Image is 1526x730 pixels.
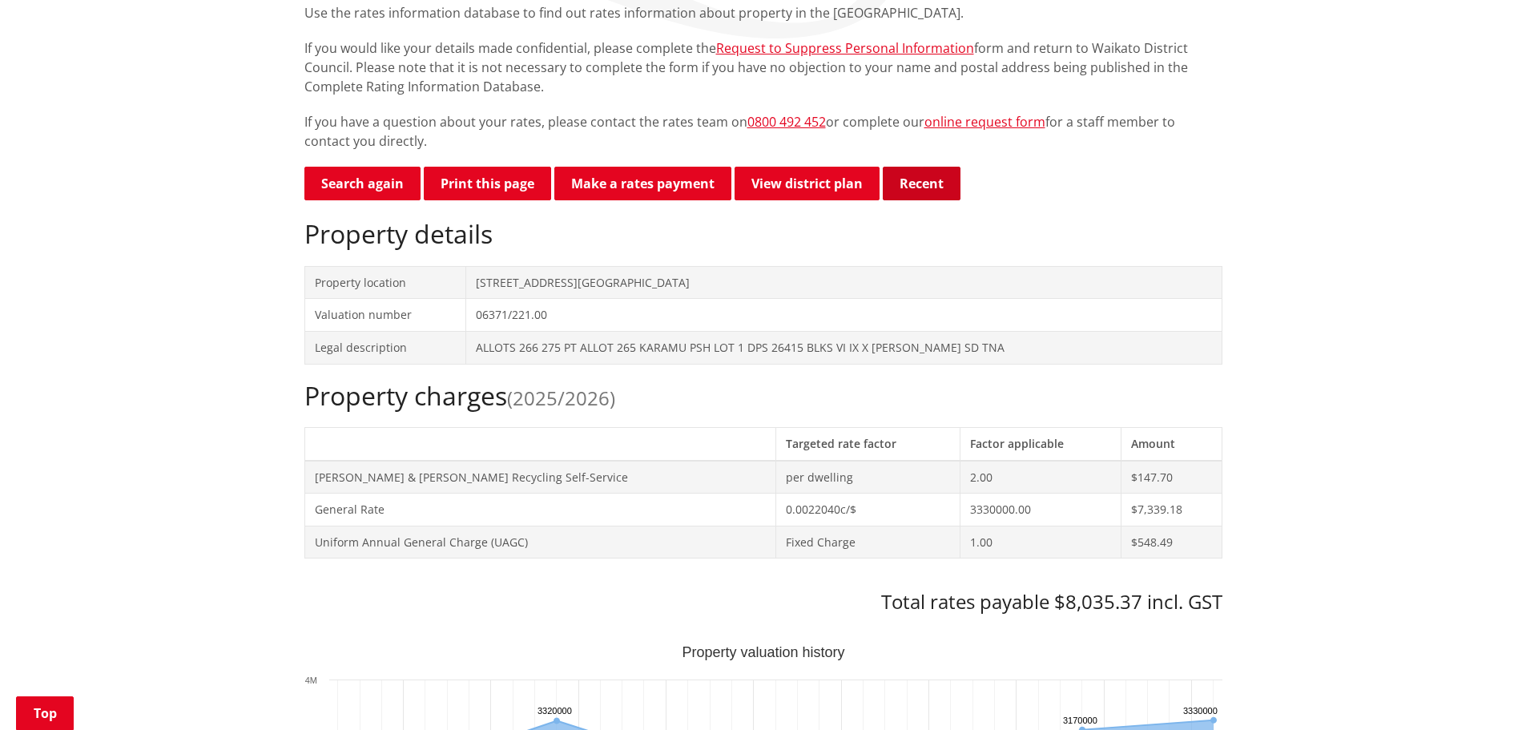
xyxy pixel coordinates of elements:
[553,718,559,724] path: Tuesday, Jun 30, 12:00, 3,320,000. Capital Value.
[304,591,1222,614] h3: Total rates payable $8,035.37 incl. GST
[1063,716,1097,725] text: 3170000
[1452,663,1510,720] iframe: Messenger Launcher
[1121,427,1222,460] th: Amount
[1121,461,1222,494] td: $147.70
[554,167,731,200] a: Make a rates payment
[1210,717,1216,724] path: Sunday, Jun 30, 12:00, 3,330,000. Capital Value.
[682,644,844,660] text: Property valuation history
[304,676,316,685] text: 4M
[1183,706,1218,716] text: 3330000
[716,39,974,57] a: Request to Suppress Personal Information
[1121,526,1222,559] td: $548.49
[304,494,775,526] td: General Rate
[304,331,465,364] td: Legal description
[304,112,1222,151] p: If you have a question about your rates, please contact the rates team on or complete our for a s...
[304,3,1222,22] p: Use the rates information database to find out rates information about property in the [GEOGRAPHI...
[304,38,1222,96] p: If you would like your details made confidential, please complete the form and return to Waikato ...
[465,331,1222,364] td: ALLOTS 266 275 PT ALLOT 265 KARAMU PSH LOT 1 DPS 26415 BLKS VI IX X [PERSON_NAME] SD TNA
[16,696,74,730] a: Top
[304,167,421,200] a: Search again
[775,494,960,526] td: 0.0022040c/$
[924,113,1045,131] a: online request form
[304,461,775,494] td: [PERSON_NAME] & [PERSON_NAME] Recycling Self-Service
[304,526,775,559] td: Uniform Annual General Charge (UAGC)
[304,219,1222,249] h2: Property details
[304,381,1222,411] h2: Property charges
[960,526,1121,559] td: 1.00
[507,385,615,411] span: (2025/2026)
[960,461,1121,494] td: 2.00
[424,167,551,200] button: Print this page
[775,461,960,494] td: per dwelling
[1121,494,1222,526] td: $7,339.18
[304,266,465,299] td: Property location
[735,167,880,200] a: View district plan
[465,266,1222,299] td: [STREET_ADDRESS][GEOGRAPHIC_DATA]
[960,494,1121,526] td: 3330000.00
[538,706,572,716] text: 3320000
[747,113,826,131] a: 0800 492 452
[883,167,960,200] button: Recent
[960,427,1121,460] th: Factor applicable
[775,526,960,559] td: Fixed Charge
[775,427,960,460] th: Targeted rate factor
[304,299,465,332] td: Valuation number
[465,299,1222,332] td: 06371/221.00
